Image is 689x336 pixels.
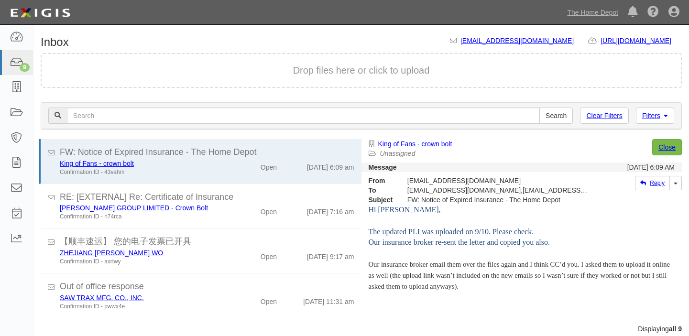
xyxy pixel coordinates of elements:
[647,7,659,18] i: Help Center - Complianz
[60,294,144,302] a: SAW TRAX MFG. CO., INC.
[400,185,595,195] div: party-awafpx@sbainsurance.homedepot.com,Carol_Jia@homedepot.com
[261,159,277,172] div: Open
[636,108,674,124] a: Filters
[293,64,430,77] button: Drop files here or click to upload
[635,176,670,190] a: Reply
[369,238,550,246] span: Our insurance broker re-sent the letter and copied you also.
[307,248,354,261] div: [DATE] 9:17 am
[562,3,623,22] a: The Home Depot
[369,228,534,236] span: The updated PLI was uploaded on 9/10. Please check.
[261,203,277,217] div: Open
[652,139,682,155] a: Close
[361,195,400,205] strong: Subject
[60,146,354,159] div: FW: Notice of Expired Insurance - The Home Depot
[7,4,73,22] img: logo-5460c22ac91f19d4615b14bd174203de0afe785f0fc80cf4dbbc73dc1793850b.png
[303,293,354,306] div: [DATE] 11:31 am
[307,159,354,172] div: [DATE] 6:09 am
[539,108,573,124] input: Search
[60,191,354,204] div: RE: [EXTERNAL] Re: Certificate of Insurance
[369,260,670,290] span: Our insurance broker email them over the files again and I think CC’d you. I asked them to upload...
[67,108,540,124] input: Search
[33,324,689,334] div: Displaying
[400,176,595,185] div: [EMAIL_ADDRESS][DOMAIN_NAME]
[580,108,628,124] a: Clear Filters
[369,206,441,214] span: Hi [PERSON_NAME],
[307,203,354,217] div: [DATE] 7:16 am
[60,160,134,167] a: King of Fans - crown bolt
[60,303,226,311] div: Confirmation ID - pwwx4e
[627,163,675,172] div: [DATE] 6:09 AM
[361,185,400,195] strong: To
[380,150,416,157] a: Unassigned
[369,163,397,171] strong: Message
[60,236,354,248] div: 【顺丰速运】 您的电子发票已开具
[60,168,226,176] div: Confirmation ID - 43vahm
[669,325,682,333] b: all 9
[400,195,595,205] div: FW: Notice of Expired Insurance - The Home Depot
[378,140,452,148] a: King of Fans - crown bolt
[361,176,400,185] strong: From
[60,249,163,257] a: ZHEJIANG [PERSON_NAME] WO
[60,204,208,212] a: [PERSON_NAME] GROUP LIMITED - Crown Bolt
[60,281,354,293] div: Out of office response
[601,37,682,44] a: [URL][DOMAIN_NAME]
[60,258,226,266] div: Confirmation ID - axrtwy
[41,36,69,48] h1: Inbox
[261,293,277,306] div: Open
[261,248,277,261] div: Open
[460,37,574,44] a: [EMAIL_ADDRESS][DOMAIN_NAME]
[60,213,226,221] div: Confirmation ID - n74rca
[20,63,30,72] div: 9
